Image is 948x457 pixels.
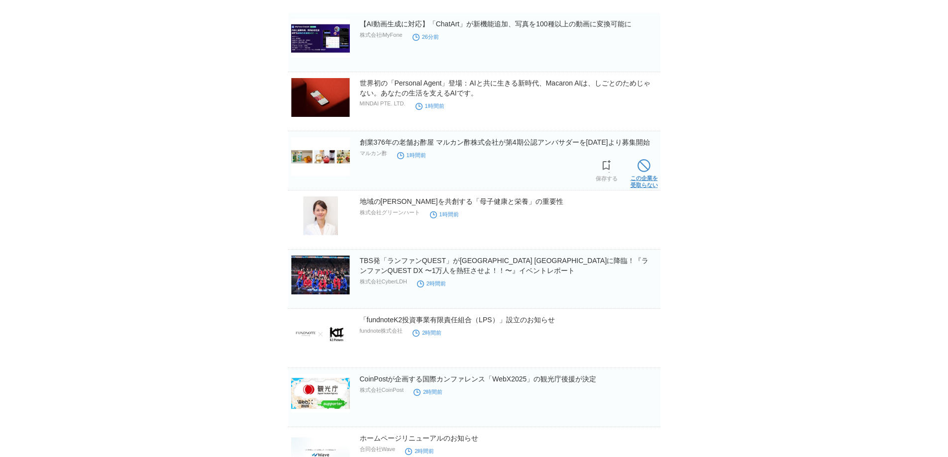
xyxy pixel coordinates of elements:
[360,446,396,453] p: 合同会社Wave
[596,157,618,182] a: 保存する
[417,280,446,286] time: 2時間前
[397,152,426,158] time: 1時間前
[360,209,420,216] p: 株式会社グリーンハート
[405,448,434,454] time: 2時間前
[416,103,444,109] time: 1時間前
[360,278,407,285] p: 株式会社CyberLDH
[360,316,555,324] a: 「fundnoteK2投資事業有限責任組合（LPS）」設立のお知らせ
[413,330,441,336] time: 2時間前
[360,138,650,146] a: 創業376年の老舗お酢屋 マルカン酢株式会社が第4期公認アンバサダーを[DATE]より募集開始
[413,34,439,40] time: 26分前
[360,327,403,335] p: fundnote株式会社
[291,196,350,235] img: 地域の未来を共創する「母子健康と栄養」の重要性
[360,375,597,383] a: CoinPostが企画する国際カンファレンス「WebX2025」の観光庁後援が決定
[360,257,649,274] a: TBS発「ランファンQUEST」が[GEOGRAPHIC_DATA] [GEOGRAPHIC_DATA]に降臨！『ランファンQUEST DX 〜1万人を熱狂させよ！！〜』イベントレポート
[360,434,478,442] a: ホームページリニューアルのお知らせ
[360,100,406,106] p: MINDAI PTE. LTD.
[414,389,442,395] time: 2時間前
[360,150,387,157] p: マルカン酢
[360,31,403,39] p: 株式会社iMyFone
[291,374,350,413] img: CoinPostが企画する国際カンファレンス「WebX2025」の観光庁後援が決定
[360,79,651,97] a: 世界初の「Personal Agent」登場：AIと共に生きる新時代、Macaron AIは、しごとのためじゃない。あなたの生活を支えるAIです。
[291,256,350,294] img: TBS発「ランファンQUEST」がLaLa arena TOKYO-BAYに降臨！『ランファンQUEST DX 〜1万人を熱狂させよ！！〜』イベントレポート
[430,211,459,217] time: 1時間前
[360,197,563,205] a: 地域の[PERSON_NAME]を共創する「母子健康と栄養」の重要性
[291,19,350,58] img: 【AI動画生成に対応】「ChatArt」が新機能追加、写真を100種以上の動画に変換可能に
[291,315,350,354] img: 「fundnoteK2投資事業有限責任組合（LPS）」設立のお知らせ
[631,157,658,188] a: この企業を受取らない
[291,78,350,117] img: 世界初の「Personal Agent」登場：AIと共に生きる新時代、Macaron AIは、しごとのためじゃない。あなたの生活を支えるAIです。
[360,386,404,394] p: 株式会社CoinPost
[291,137,350,176] img: 創業376年の老舗お酢屋 マルカン酢株式会社が第4期公認アンバサダーを8月15日（金）より募集開始
[360,20,632,28] a: 【AI動画生成に対応】「ChatArt」が新機能追加、写真を100種以上の動画に変換可能に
